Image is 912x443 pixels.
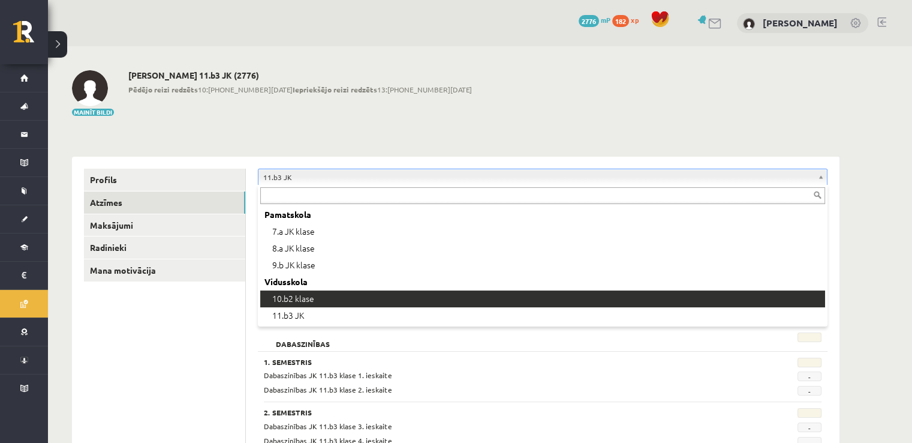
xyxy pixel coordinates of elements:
div: 7.a JK klase [260,223,825,240]
div: Pamatskola [260,206,825,223]
div: Vidusskola [260,274,825,291]
div: 8.a JK klase [260,240,825,257]
div: 10.b2 klase [260,291,825,307]
div: 11.b3 JK [260,307,825,324]
div: 9.b JK klase [260,257,825,274]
